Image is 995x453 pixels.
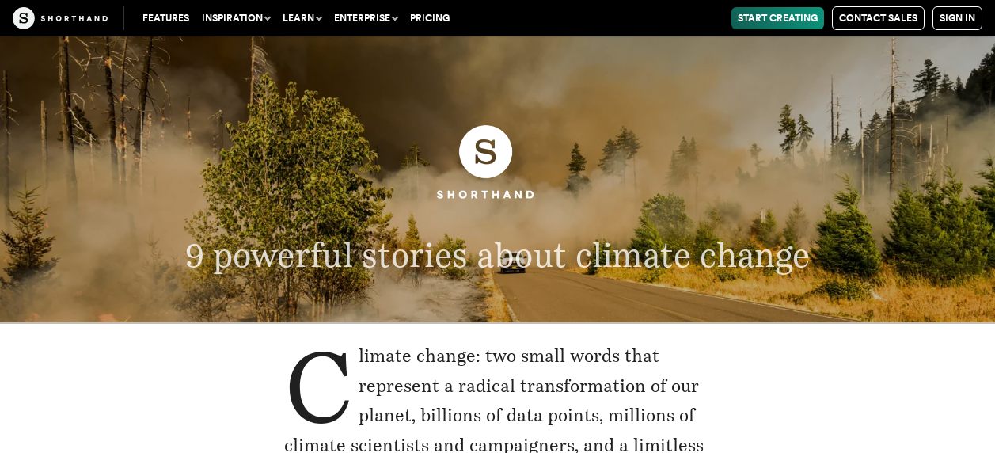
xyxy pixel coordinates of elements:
img: The Craft [13,7,108,29]
a: Sign in [932,6,982,30]
a: Start Creating [731,7,824,29]
button: Inspiration [196,7,276,29]
button: Enterprise [328,7,404,29]
span: 9 powerful stories about climate change [184,235,810,276]
a: Pricing [404,7,456,29]
a: Features [136,7,196,29]
a: Contact Sales [832,6,925,30]
button: Learn [276,7,328,29]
